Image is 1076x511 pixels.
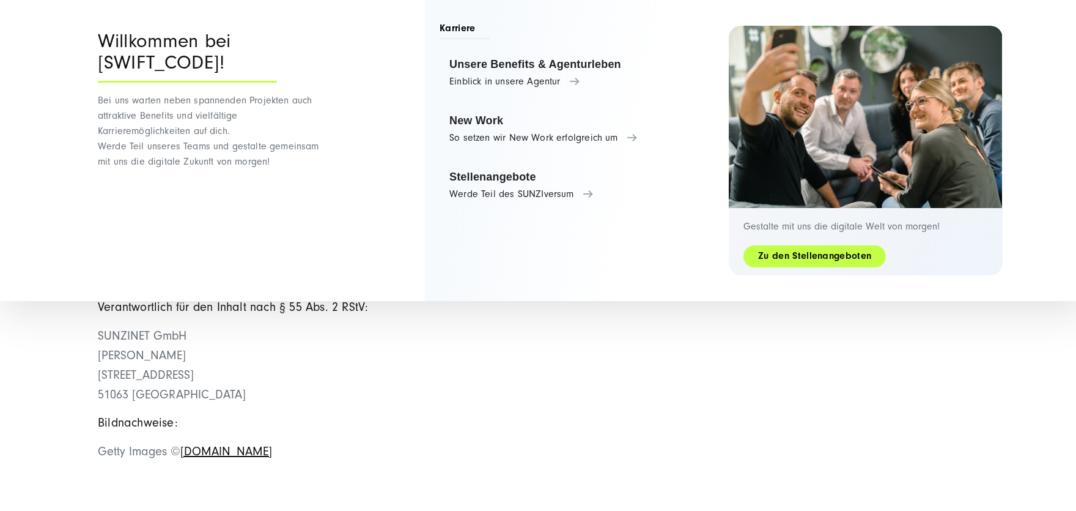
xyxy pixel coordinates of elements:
a: [DOMAIN_NAME] [180,445,272,458]
div: Willkommen bei [SWIFT_CODE]! [98,31,277,83]
a: Stellenangebote Werde Teil des SUNZIversum [440,162,699,209]
span: Karriere [440,21,490,39]
h5: Verantwortlich für den Inhalt nach § 55 Abs. 2 RStV: [98,301,538,314]
a: Unsere Benefits & Agenturleben Einblick in unsere Agentur [440,50,699,96]
h5: Bildnachweise: [98,417,538,430]
a: Zu den Stellenangeboten [743,249,886,263]
a: New Work So setzen wir New Work erfolgreich um [440,106,699,152]
p: Gestalte mit uns die digitale Welt von morgen! [743,220,988,233]
span: 51063 [GEOGRAPHIC_DATA] [98,388,246,401]
span: Getty Images © [98,445,180,458]
span: [STREET_ADDRESS] [98,368,194,382]
span: [PERSON_NAME] [98,349,186,362]
p: Bei uns warten neben spannenden Projekten auch attraktive Benefits und vielfältige Karrieremöglic... [98,93,327,170]
span: SUNZINET GmbH [98,329,186,343]
img: Digitalagentur und Internetagentur SUNZINET: 2 Frauen 3 Männer, die ein Selfie machen bei [729,26,1003,208]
